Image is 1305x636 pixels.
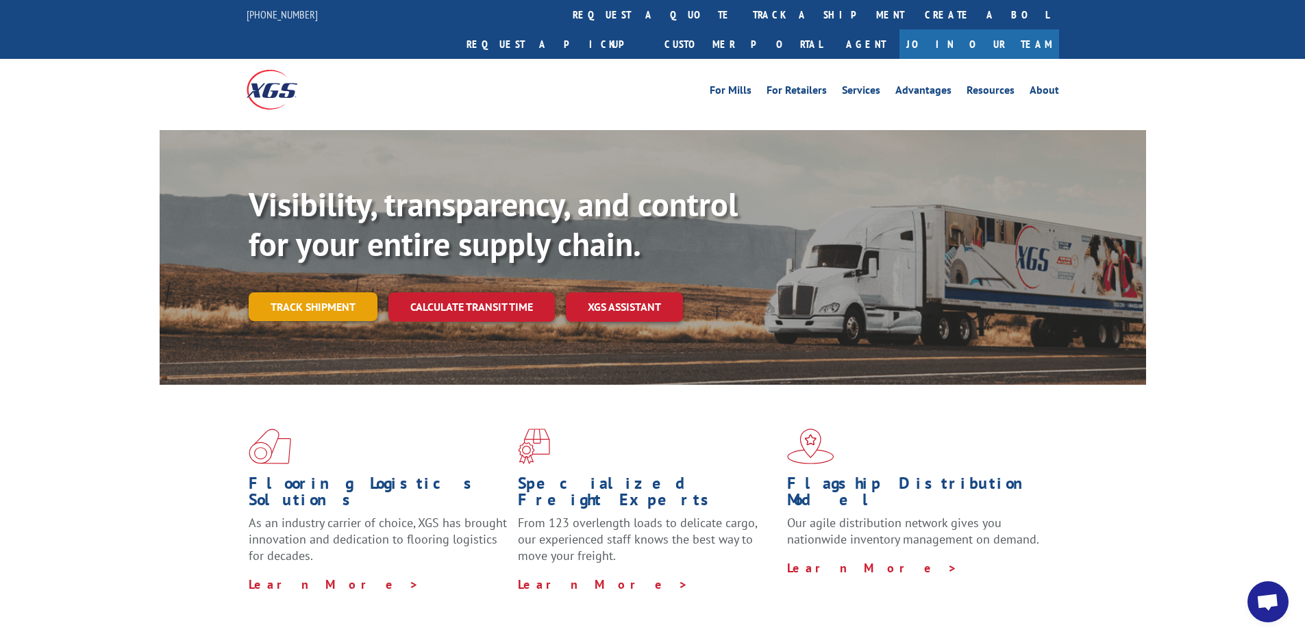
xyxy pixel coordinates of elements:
a: For Retailers [767,85,827,100]
a: Learn More > [787,560,958,576]
a: Advantages [895,85,952,100]
a: Agent [832,29,899,59]
img: xgs-icon-focused-on-flooring-red [518,429,550,464]
h1: Flagship Distribution Model [787,475,1046,515]
a: Learn More > [249,576,419,592]
a: XGS ASSISTANT [566,292,683,322]
span: Our agile distribution network gives you nationwide inventory management on demand. [787,515,1039,547]
h1: Flooring Logistics Solutions [249,475,508,515]
a: About [1030,85,1059,100]
a: Track shipment [249,292,377,321]
a: [PHONE_NUMBER] [247,8,318,21]
img: xgs-icon-total-supply-chain-intelligence-red [249,429,291,464]
b: Visibility, transparency, and control for your entire supply chain. [249,183,738,265]
a: Learn More > [518,576,688,592]
a: Calculate transit time [388,292,555,322]
span: As an industry carrier of choice, XGS has brought innovation and dedication to flooring logistics... [249,515,507,563]
p: From 123 overlength loads to delicate cargo, our experienced staff knows the best way to move you... [518,515,777,576]
a: Request a pickup [456,29,654,59]
a: Open chat [1247,581,1289,622]
h1: Specialized Freight Experts [518,475,777,515]
a: Customer Portal [654,29,832,59]
a: Services [842,85,880,100]
a: For Mills [710,85,751,100]
a: Resources [967,85,1015,100]
img: xgs-icon-flagship-distribution-model-red [787,429,834,464]
a: Join Our Team [899,29,1059,59]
